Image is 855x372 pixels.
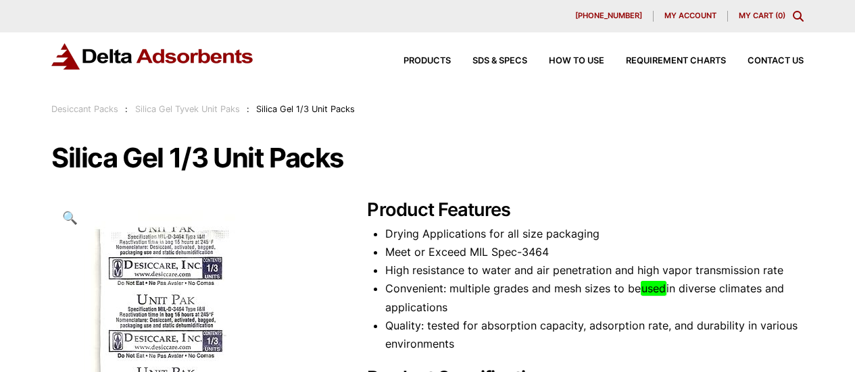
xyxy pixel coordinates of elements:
[748,57,804,65] span: Contact Us
[247,104,249,114] span: :
[739,11,785,20] a: My Cart (0)
[778,11,783,20] span: 0
[385,317,804,353] li: Quality: tested for absorption capacity, adsorption rate, and durability in various environments
[564,11,654,22] a: [PHONE_NUMBER]
[575,12,642,20] span: [PHONE_NUMBER]
[404,57,451,65] span: Products
[51,144,804,172] h1: Silica Gel 1/3 Unit Packs
[793,11,804,22] div: Toggle Modal Content
[135,104,240,114] a: Silica Gel Tyvek Unit Paks
[604,57,726,65] a: Requirement Charts
[256,104,355,114] span: Silica Gel 1/3 Unit Packs
[472,57,527,65] span: SDS & SPECS
[549,57,604,65] span: How to Use
[385,261,804,280] li: High resistance to water and air penetration and high vapor transmission rate
[62,210,78,225] span: 🔍
[51,199,89,236] a: View full-screen image gallery
[125,104,128,114] span: :
[527,57,604,65] a: How to Use
[726,57,804,65] a: Contact Us
[385,225,804,243] li: Drying Applications for all size packaging
[51,43,254,70] img: Delta Adsorbents
[367,199,804,221] h2: Product Features
[654,11,728,22] a: My account
[385,280,804,316] li: Convenient: multiple grades and mesh sizes to be in diverse climates and applications
[626,57,726,65] span: Requirement Charts
[382,57,451,65] a: Products
[385,243,804,261] li: Meet or Exceed MIL Spec-3464
[51,104,118,114] a: Desiccant Packs
[451,57,527,65] a: SDS & SPECS
[664,12,716,20] span: My account
[641,281,666,296] em: used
